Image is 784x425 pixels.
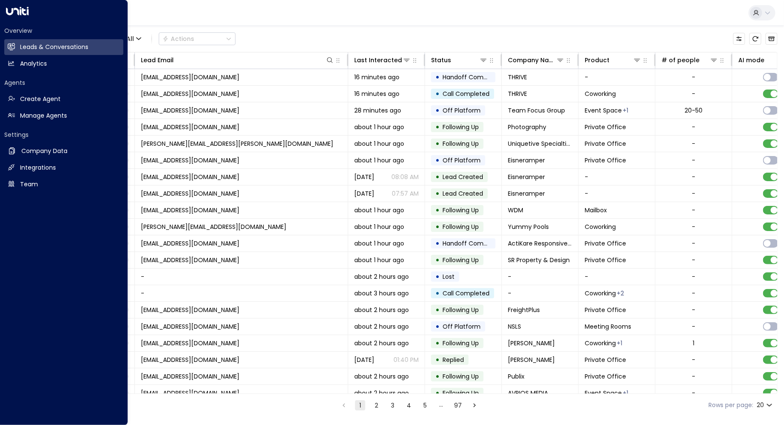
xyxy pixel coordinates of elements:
[354,106,401,115] span: 28 minutes ago
[692,256,696,264] div: -
[20,59,47,68] h2: Analytics
[692,123,696,131] div: -
[692,223,696,231] div: -
[4,26,123,35] h2: Overview
[508,239,572,248] span: ActiKare Responsive In Home Care
[617,339,623,347] div: Private Office
[585,322,631,331] span: Meeting Rooms
[393,356,419,364] p: 01:40 PM
[443,272,455,281] span: Lost
[135,269,348,285] td: -
[354,55,402,65] div: Last Interacted
[757,399,774,411] div: 20
[733,33,745,45] button: Customize
[452,400,463,411] button: Go to page 97
[585,289,616,298] span: Coworking
[141,356,239,364] span: shgranito@gmail.com
[508,173,545,181] span: Eisneramper
[354,173,374,181] span: Sep 18, 2025
[585,55,641,65] div: Product
[585,206,607,214] span: Mailbox
[354,289,409,298] span: about 3 hours ago
[435,286,440,301] div: •
[692,139,696,148] div: -
[435,120,440,134] div: •
[692,306,696,314] div: -
[617,289,624,298] div: Event Space,Meeting Rooms
[579,185,656,202] td: -
[435,336,440,350] div: •
[20,163,56,172] h2: Integrations
[585,55,609,65] div: Product
[141,139,333,148] span: stephen.rada@uniquetive.com
[435,369,440,384] div: •
[508,156,545,165] span: Eisneramper
[435,170,440,184] div: •
[126,35,134,42] span: All
[585,139,626,148] span: Private Office
[354,156,404,165] span: about 1 hour ago
[141,73,239,81] span: rynagah@gmail.com
[443,389,479,397] span: Following Up
[354,256,404,264] span: about 1 hour ago
[435,203,440,217] div: •
[20,95,61,104] h2: Create Agent
[692,73,696,81] div: -
[585,123,626,131] span: Private Office
[692,206,696,214] div: -
[502,285,579,301] td: -
[508,322,521,331] span: NSLS
[435,236,440,251] div: •
[354,139,404,148] span: about 1 hour ago
[508,339,555,347] span: Algiere
[692,90,696,98] div: -
[141,206,239,214] span: joutlaw@wmdouglas.com
[4,78,123,87] h2: Agents
[508,306,540,314] span: FreightPlus
[692,189,696,198] div: -
[443,90,490,98] span: Call Completed
[4,39,123,55] a: Leads & Conversations
[141,322,239,331] span: gtpa88@gmail.com
[435,153,440,168] div: •
[443,139,479,148] span: Following Up
[141,90,239,98] span: rynagah@gmail.com
[443,206,479,214] span: Following Up
[692,356,696,364] div: -
[585,389,622,397] span: Event Space
[388,400,398,411] button: Go to page 3
[749,33,761,45] span: Refresh
[435,319,440,334] div: •
[508,90,527,98] span: THRIVE
[469,400,480,411] button: Go to next page
[443,306,479,314] span: Following Up
[404,400,414,411] button: Go to page 4
[585,256,626,264] span: Private Office
[502,269,579,285] td: -
[443,356,464,364] span: Replied
[436,400,446,411] div: …
[585,223,616,231] span: Coworking
[354,55,411,65] div: Last Interacted
[443,256,479,264] span: Following Up
[579,269,656,285] td: -
[21,147,67,156] h2: Company Data
[508,189,545,198] span: Eisneramper
[4,160,123,176] a: Integrations
[4,130,123,139] h2: Settings
[443,173,483,181] span: Lead Created
[585,306,626,314] span: Private Office
[435,386,440,400] div: •
[585,90,616,98] span: Coworking
[585,239,626,248] span: Private Office
[508,389,548,397] span: AVRIOS MEDIA
[692,389,696,397] div: -
[435,220,440,234] div: •
[431,55,488,65] div: Status
[435,303,440,317] div: •
[443,322,481,331] span: Off Platform
[141,55,334,65] div: Lead Email
[354,306,409,314] span: about 2 hours ago
[141,156,239,165] span: mchaudhry88@gmail.com
[4,108,123,124] a: Manage Agents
